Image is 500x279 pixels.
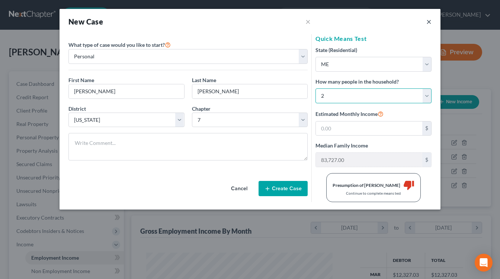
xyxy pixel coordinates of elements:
[315,78,399,85] label: How many people in the household?
[422,121,431,136] div: $
[315,109,384,118] label: Estimated Monthly Income
[315,34,432,43] h5: Quick Means Test
[305,16,311,27] button: ×
[475,254,493,272] div: Open Intercom Messenger
[333,191,414,196] div: Continue to complete means test
[68,17,103,26] strong: New Case
[422,153,431,167] div: $
[192,84,308,98] input: Enter Last Name
[316,121,422,136] input: 0.00
[68,77,94,83] span: First Name
[315,47,357,53] span: State (Residential)
[69,84,184,98] input: Enter First Name
[259,181,308,197] button: Create Case
[333,182,400,188] div: Presumption of [PERSON_NAME]
[223,181,256,196] button: Cancel
[315,142,368,149] label: Median Family Income
[426,17,432,26] button: ×
[68,106,86,112] span: District
[192,106,211,112] span: Chapter
[403,179,414,191] i: thumb_down
[316,153,422,167] input: 0.00
[192,77,216,83] span: Last Name
[68,40,171,49] label: What type of case would you like to start?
